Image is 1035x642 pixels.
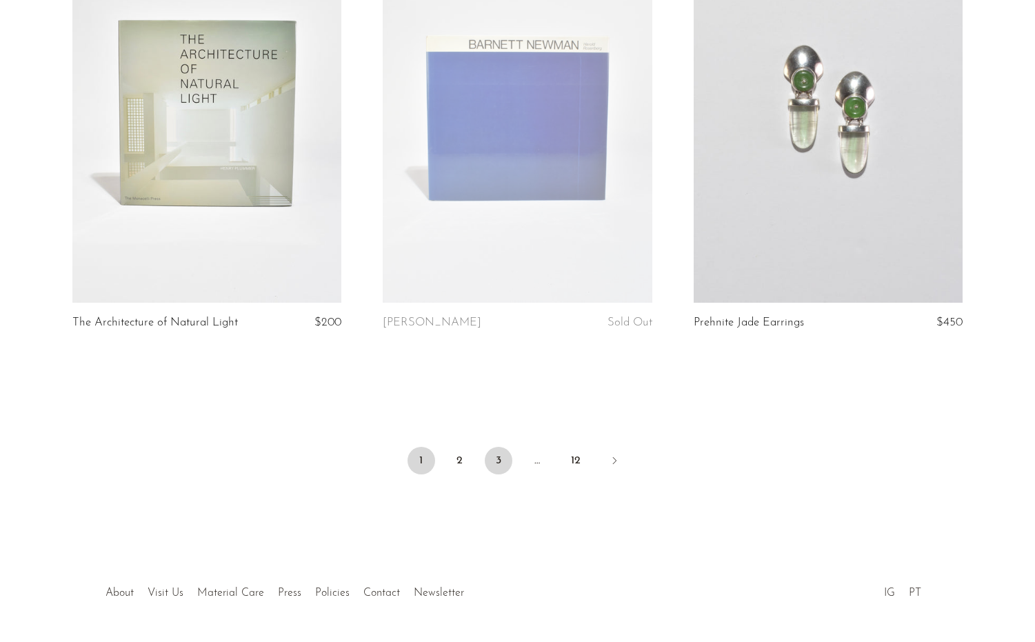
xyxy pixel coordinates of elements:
span: Sold Out [607,317,652,328]
a: Material Care [197,588,264,599]
a: The Architecture of Natural Light [72,317,238,329]
a: Visit Us [148,588,183,599]
a: 2 [446,447,474,474]
span: 1 [408,447,435,474]
a: [PERSON_NAME] [383,317,481,329]
a: About [105,588,134,599]
a: IG [884,588,895,599]
a: PT [909,588,921,599]
a: Prehnite Jade Earrings [694,317,804,329]
a: 12 [562,447,590,474]
a: Contact [363,588,400,599]
a: Press [278,588,301,599]
span: $450 [936,317,963,328]
a: 3 [485,447,512,474]
a: Policies [315,588,350,599]
ul: Quick links [99,576,471,603]
span: … [523,447,551,474]
span: $200 [314,317,341,328]
ul: Social Medias [877,576,928,603]
a: Next [601,447,628,477]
